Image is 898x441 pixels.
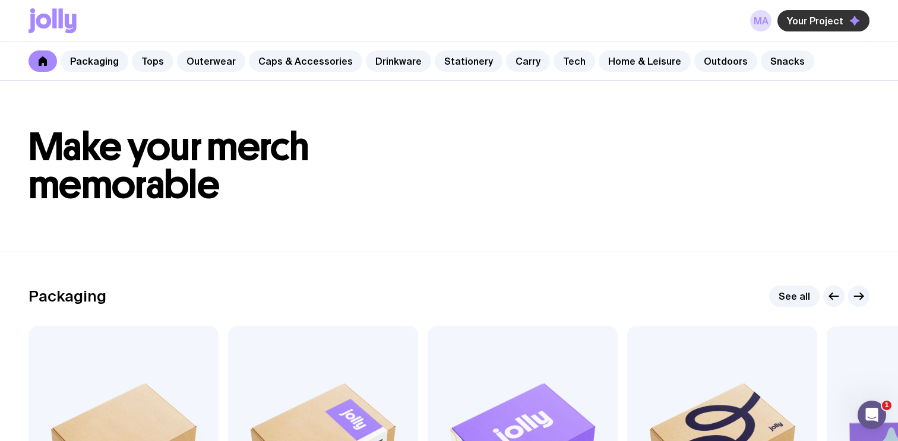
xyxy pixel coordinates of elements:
a: See all [769,285,820,307]
a: Tops [132,50,173,72]
span: 1 [882,401,891,410]
a: Caps & Accessories [249,50,362,72]
a: Outdoors [694,50,757,72]
iframe: Intercom live chat [858,401,886,429]
span: Your Project [787,15,843,27]
a: Carry [506,50,550,72]
a: Home & Leisure [599,50,691,72]
a: Snacks [761,50,814,72]
h2: Packaging [29,287,106,305]
a: Packaging [61,50,128,72]
a: Tech [554,50,595,72]
a: Stationery [435,50,502,72]
button: Your Project [777,10,869,31]
span: Make your merch memorable [29,123,309,208]
a: Drinkware [366,50,431,72]
a: MA [750,10,771,31]
a: Outerwear [177,50,245,72]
